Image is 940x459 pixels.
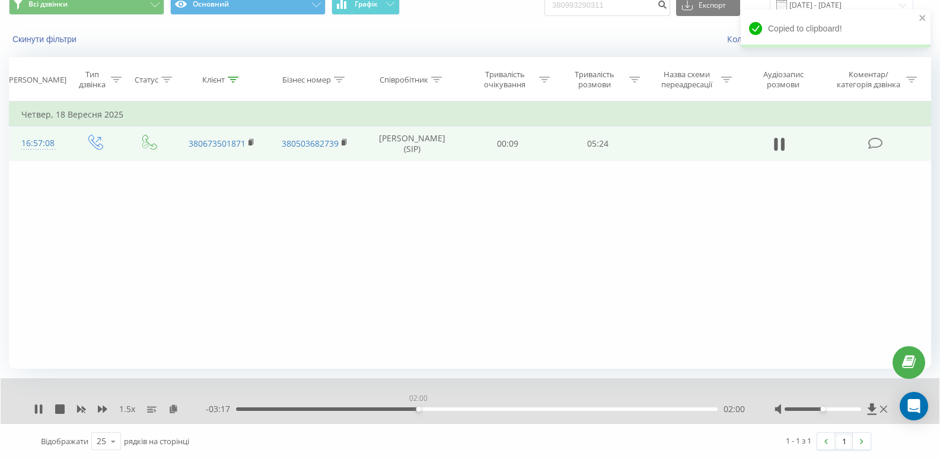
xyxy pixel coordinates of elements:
td: [PERSON_NAME] (SIP) [362,126,463,161]
span: 1.5 x [119,403,135,415]
a: Коли дані можуть відрізнятися вiд інших систем [727,33,931,45]
div: Коментар/категорія дзвінка [834,69,903,90]
div: Статус [135,75,158,85]
button: close [919,13,927,24]
div: Тривалість розмови [563,69,626,90]
div: [PERSON_NAME] [7,75,66,85]
a: 380673501871 [189,138,246,149]
div: 02:00 [407,390,430,407]
div: Тривалість очікування [473,69,536,90]
span: - 03:17 [206,403,236,415]
div: Аудіозапис розмови [747,69,820,90]
div: Співробітник [380,75,428,85]
div: Open Intercom Messenger [900,392,928,420]
span: Відображати [41,436,88,447]
div: 25 [97,435,106,447]
td: Четвер, 18 Вересня 2025 [9,103,931,126]
td: 00:09 [463,126,553,161]
div: 1 - 1 з 1 [786,435,811,447]
button: Скинути фільтри [9,34,82,45]
span: рядків на сторінці [124,436,189,447]
div: 16:57:08 [21,132,55,155]
a: 380503682739 [282,138,339,149]
div: Accessibility label [821,407,826,411]
div: Copied to clipboard! [741,10,931,48]
a: 1 [835,433,853,449]
div: Accessibility label [416,407,421,411]
td: 05:24 [553,126,643,161]
div: Тип дзвінка [77,69,107,90]
div: Бізнес номер [282,75,331,85]
div: Клієнт [202,75,225,85]
span: 02:00 [724,403,745,415]
div: Назва схеми переадресації [655,69,718,90]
